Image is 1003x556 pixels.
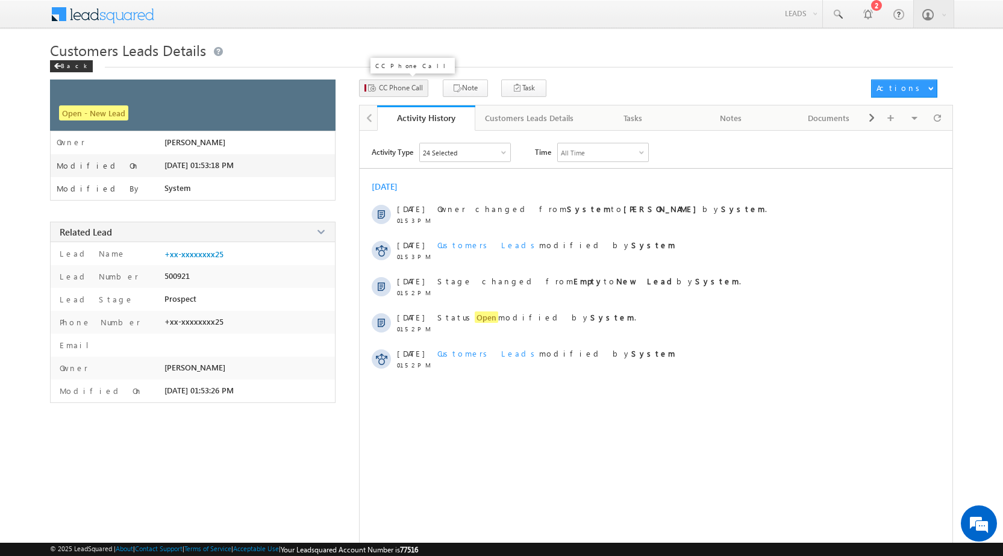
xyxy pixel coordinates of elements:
div: All Time [561,149,585,157]
strong: System [721,204,765,214]
span: [PERSON_NAME] [164,137,225,147]
span: 01:53 PM [397,253,433,260]
a: +xx-xxxxxxxx25 [164,249,223,259]
strong: System [631,240,675,250]
a: Contact Support [135,545,183,552]
div: Activity History [386,112,466,123]
div: [DATE] [372,181,411,192]
span: CC Phone Call [379,83,423,93]
label: Modified By [57,184,142,193]
a: Documents [780,105,878,131]
button: Note [443,80,488,97]
span: [PERSON_NAME] [164,363,225,372]
button: Actions [871,80,937,98]
span: [DATE] [397,348,424,358]
div: Documents [790,111,867,125]
span: 01:53 PM [397,217,433,224]
span: [DATE] 01:53:26 PM [164,386,234,395]
strong: System [631,348,675,358]
a: About [116,545,133,552]
span: Prospect [164,294,196,304]
span: 77516 [400,545,418,554]
span: 500921 [164,271,190,281]
span: Open - New Lead [59,105,128,120]
p: CC Phone Call [375,61,450,70]
span: [DATE] [397,312,424,322]
div: 24 Selected [423,149,457,157]
label: Lead Name [57,248,126,258]
span: Customers Leads Details [50,40,206,60]
span: Status modified by . [437,311,636,323]
label: Lead Number [57,271,139,281]
span: 01:52 PM [397,289,433,296]
a: Terms of Service [184,545,231,552]
span: 01:52 PM [397,325,433,333]
span: modified by [437,240,675,250]
span: Your Leadsquared Account Number is [281,545,418,554]
a: Notes [683,105,781,131]
span: System [164,183,191,193]
span: Customers Leads [437,240,539,250]
span: [DATE] [397,204,424,214]
strong: New Lead [616,276,676,286]
strong: [PERSON_NAME] [623,204,702,214]
span: Stage changed from to by . [437,276,741,286]
label: Lead Stage [57,294,134,304]
div: Notes [692,111,770,125]
div: Tasks [594,111,672,125]
span: © 2025 LeadSquared | | | | | [50,545,418,554]
div: Owner Changed,Status Changed,Stage Changed,Source Changed,Notes & 19 more.. [420,143,510,161]
span: Owner changed from to by . [437,204,767,214]
span: Time [535,143,551,161]
label: Phone Number [57,317,140,327]
div: Customers Leads Details [485,111,573,125]
span: [DATE] [397,240,424,250]
span: modified by [437,348,675,358]
span: 01:52 PM [397,361,433,369]
label: Owner [57,363,88,373]
strong: System [695,276,739,286]
div: Actions [876,83,924,93]
label: Owner [57,137,85,147]
span: [DATE] [397,276,424,286]
span: Related Lead [60,226,112,238]
label: Modified On [57,161,140,170]
a: Customers Leads Details [475,105,584,131]
button: Task [501,80,546,97]
div: Back [50,60,93,72]
span: [DATE] 01:53:18 PM [164,160,234,170]
button: CC Phone Call [359,80,428,97]
strong: System [567,204,611,214]
label: Modified On [57,386,143,396]
span: +xx-xxxxxxxx25 [164,317,223,326]
span: Activity Type [372,143,413,161]
span: Customers Leads [437,348,539,358]
a: Tasks [584,105,683,131]
strong: System [590,312,634,322]
label: Email [57,340,98,350]
span: Open [475,311,498,323]
a: Acceptable Use [233,545,279,552]
a: Activity History [377,105,475,131]
strong: Empty [573,276,604,286]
